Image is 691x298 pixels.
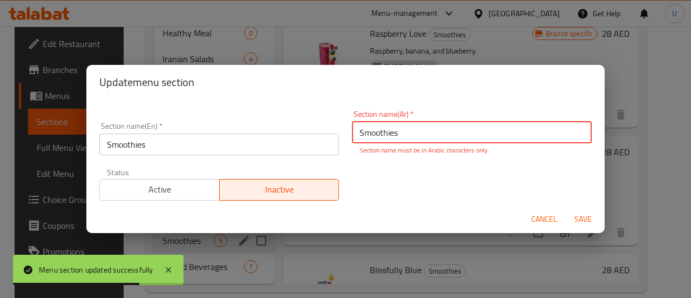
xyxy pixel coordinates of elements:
input: Please enter section name(ar) [352,122,592,143]
button: Active [99,179,220,201]
p: Section name must be in Arabic characters only [360,145,584,155]
button: Cancel [527,209,561,229]
span: Cancel [531,213,557,226]
span: Save [570,213,596,226]
div: Menu section updated successfully [39,264,153,276]
button: Inactive [219,179,340,201]
h2: Update menu section [99,74,592,91]
span: Inactive [224,182,335,197]
span: Active [104,182,215,197]
input: Please enter section name(en) [99,134,339,155]
button: Save [566,209,600,229]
